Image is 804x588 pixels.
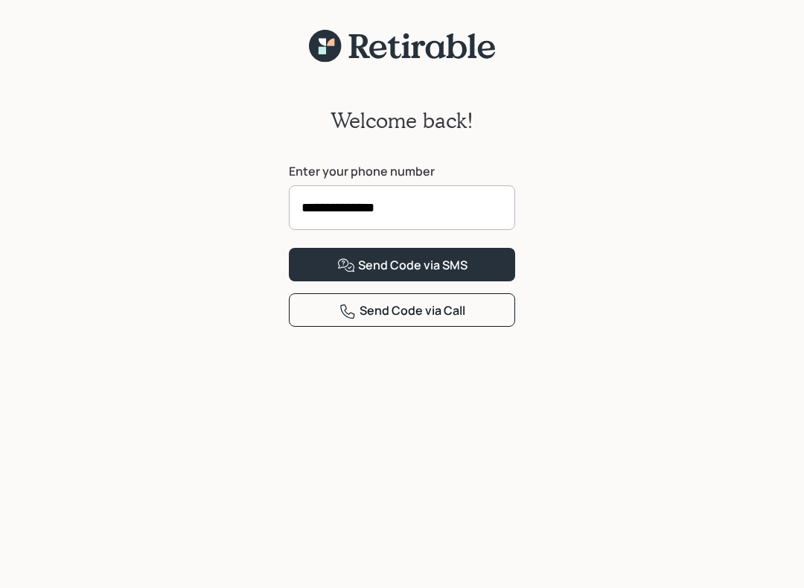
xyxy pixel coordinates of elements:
[289,163,515,179] label: Enter your phone number
[337,257,468,275] div: Send Code via SMS
[331,108,473,133] h2: Welcome back!
[289,248,515,281] button: Send Code via SMS
[339,302,465,320] div: Send Code via Call
[289,293,515,327] button: Send Code via Call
